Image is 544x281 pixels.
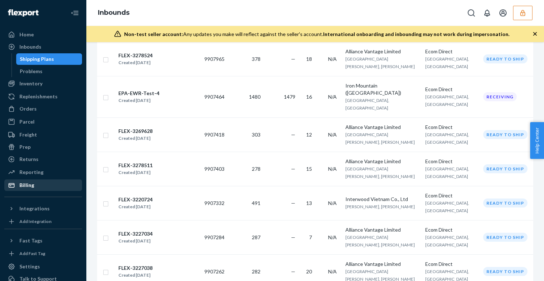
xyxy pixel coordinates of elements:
[345,226,420,233] div: Alliance Vantage Limited
[4,29,82,40] a: Home
[425,226,477,233] div: Ecom Direct
[19,169,44,176] div: Reporting
[201,186,227,220] td: 9907332
[328,56,337,62] span: N/A
[328,131,337,138] span: N/A
[92,3,135,23] ol: breadcrumbs
[284,94,295,100] span: 1479
[345,166,415,179] span: [GEOGRAPHIC_DATA][PERSON_NAME], [PERSON_NAME]
[19,93,58,100] div: Replenishments
[345,132,415,145] span: [GEOGRAPHIC_DATA][PERSON_NAME], [PERSON_NAME]
[328,234,337,240] span: N/A
[345,158,420,165] div: Alliance Vantage Limited
[249,94,260,100] span: 1480
[425,86,477,93] div: Ecom Direct
[118,97,159,104] div: Created [DATE]
[345,196,420,203] div: Interwood Vietnam Co., Ltd
[118,52,153,59] div: FLEX-3278524
[306,166,312,172] span: 15
[252,131,260,138] span: 303
[345,235,415,247] span: [GEOGRAPHIC_DATA][PERSON_NAME], [PERSON_NAME]
[4,116,82,128] a: Parcel
[118,90,159,97] div: EPA-EWR-Test-4
[201,117,227,152] td: 9907418
[19,143,31,151] div: Prep
[19,118,35,125] div: Parcel
[425,200,469,213] span: [GEOGRAPHIC_DATA], [GEOGRAPHIC_DATA]
[16,66,82,77] a: Problems
[118,237,153,245] div: Created [DATE]
[530,122,544,159] button: Help Center
[252,200,260,206] span: 491
[19,80,42,87] div: Inventory
[4,179,82,191] a: Billing
[118,135,153,142] div: Created [DATE]
[118,162,153,169] div: FLEX-3278511
[483,164,527,173] div: Ready to ship
[19,205,50,212] div: Integrations
[124,31,183,37] span: Non-test seller account:
[425,158,477,165] div: Ecom Direct
[118,196,153,203] div: FLEX-3220724
[328,268,337,275] span: N/A
[328,200,337,206] span: N/A
[345,56,415,69] span: [GEOGRAPHIC_DATA][PERSON_NAME], [PERSON_NAME]
[8,9,38,17] img: Flexport logo
[464,6,479,20] button: Open Search Box
[4,41,82,53] a: Inbounds
[483,267,527,276] div: Ready to ship
[4,153,82,165] a: Returns
[480,6,494,20] button: Open notifications
[328,94,337,100] span: N/A
[98,9,130,17] a: Inbounds
[291,56,295,62] span: —
[306,268,312,275] span: 20
[291,268,295,275] span: —
[4,103,82,115] a: Orders
[306,131,312,138] span: 12
[483,54,527,63] div: Ready to ship
[19,105,37,112] div: Orders
[118,272,153,279] div: Created [DATE]
[425,192,477,199] div: Ecom Direct
[118,203,153,210] div: Created [DATE]
[4,78,82,89] a: Inventory
[19,250,45,257] div: Add Fast Tag
[19,131,37,138] div: Freight
[291,131,295,138] span: —
[306,94,312,100] span: 16
[425,48,477,55] div: Ecom Direct
[345,48,420,55] div: Alliance Vantage Limited
[118,264,153,272] div: FLEX-3227038
[425,124,477,131] div: Ecom Direct
[4,129,82,140] a: Freight
[4,141,82,153] a: Prep
[118,59,153,66] div: Created [DATE]
[306,200,312,206] span: 13
[4,249,82,258] a: Add Fast Tag
[496,6,510,20] button: Open account menu
[425,132,469,145] span: [GEOGRAPHIC_DATA], [GEOGRAPHIC_DATA]
[4,261,82,272] a: Settings
[345,260,420,268] div: Alliance Vantage Limited
[309,234,312,240] span: 7
[19,218,51,224] div: Add Integration
[19,31,34,38] div: Home
[4,91,82,102] a: Replenishments
[68,6,82,20] button: Close Navigation
[20,55,54,63] div: Shipping Plans
[4,166,82,178] a: Reporting
[252,166,260,172] span: 278
[291,166,295,172] span: —
[425,56,469,69] span: [GEOGRAPHIC_DATA], [GEOGRAPHIC_DATA]
[345,124,420,131] div: Alliance Vantage Limited
[252,56,260,62] span: 378
[291,200,295,206] span: —
[19,43,41,50] div: Inbounds
[118,169,153,176] div: Created [DATE]
[483,233,527,242] div: Ready to ship
[201,42,227,76] td: 9907965
[19,182,34,189] div: Billing
[345,82,420,97] div: Iron Mountain ([GEOGRAPHIC_DATA])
